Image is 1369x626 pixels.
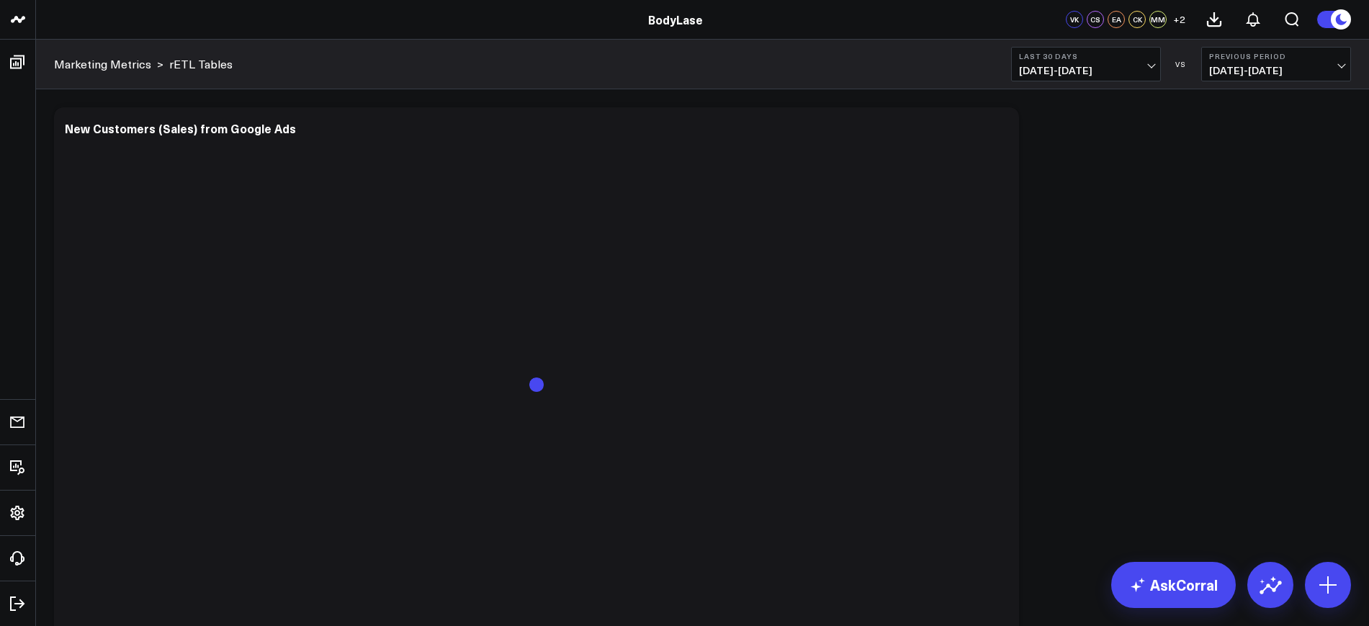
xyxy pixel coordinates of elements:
[54,56,163,72] div: >
[1019,65,1153,76] span: [DATE] - [DATE]
[1011,47,1161,81] button: Last 30 Days[DATE]-[DATE]
[1209,52,1343,61] b: Previous Period
[1128,11,1146,28] div: CK
[648,12,703,27] a: BodyLase
[1170,11,1188,28] button: +2
[169,56,233,72] a: rETL Tables
[1066,11,1083,28] div: VK
[1201,47,1351,81] button: Previous Period[DATE]-[DATE]
[1209,65,1343,76] span: [DATE] - [DATE]
[65,120,296,136] div: New Customers (Sales) from Google Ads
[1168,60,1194,68] div: VS
[1087,11,1104,28] div: CS
[54,56,151,72] a: Marketing Metrics
[1108,11,1125,28] div: EA
[1149,11,1167,28] div: MM
[1173,14,1185,24] span: + 2
[1111,562,1236,608] a: AskCorral
[1019,52,1153,61] b: Last 30 Days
